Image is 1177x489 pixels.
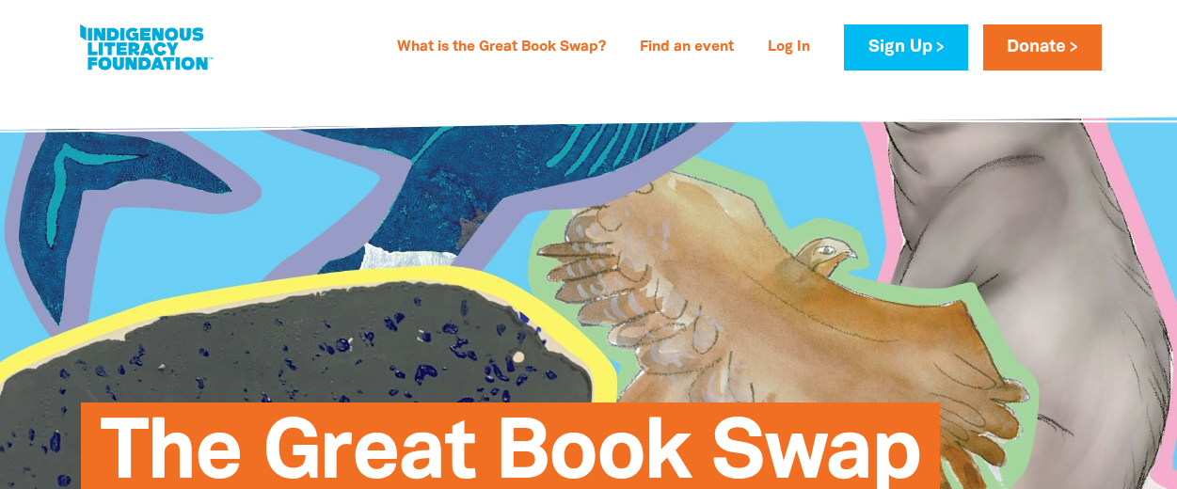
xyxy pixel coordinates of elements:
a: Find an event [628,33,745,63]
a: What is the Great Book Swap? [386,33,617,63]
a: Log In [756,33,821,63]
a: Donate [983,24,1102,71]
a: Sign Up [844,24,967,71]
